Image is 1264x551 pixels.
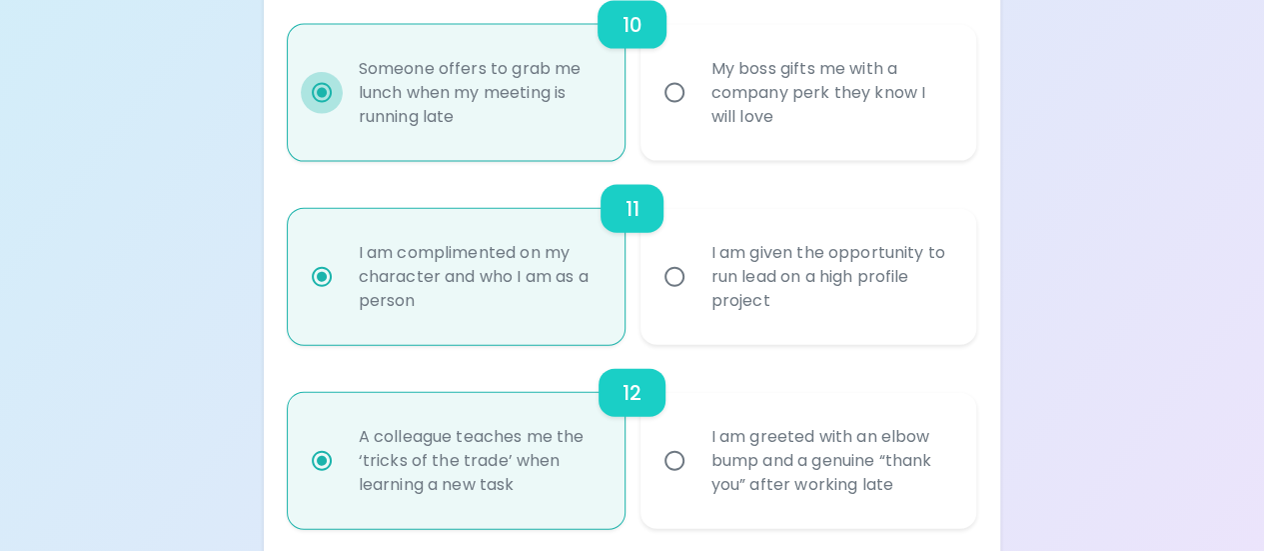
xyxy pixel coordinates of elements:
[695,217,966,337] div: I am given the opportunity to run lead on a high profile project
[288,161,977,345] div: choice-group-check
[343,33,614,153] div: Someone offers to grab me lunch when my meeting is running late
[288,345,977,529] div: choice-group-check
[343,217,614,337] div: I am complimented on my character and who I am as a person
[343,401,614,521] div: A colleague teaches me the ‘tricks of the trade’ when learning a new task
[695,33,966,153] div: My boss gifts me with a company perk they know I will love
[623,377,641,409] h6: 12
[625,193,638,225] h6: 11
[622,9,641,41] h6: 10
[695,401,966,521] div: I am greeted with an elbow bump and a genuine “thank you” after working late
